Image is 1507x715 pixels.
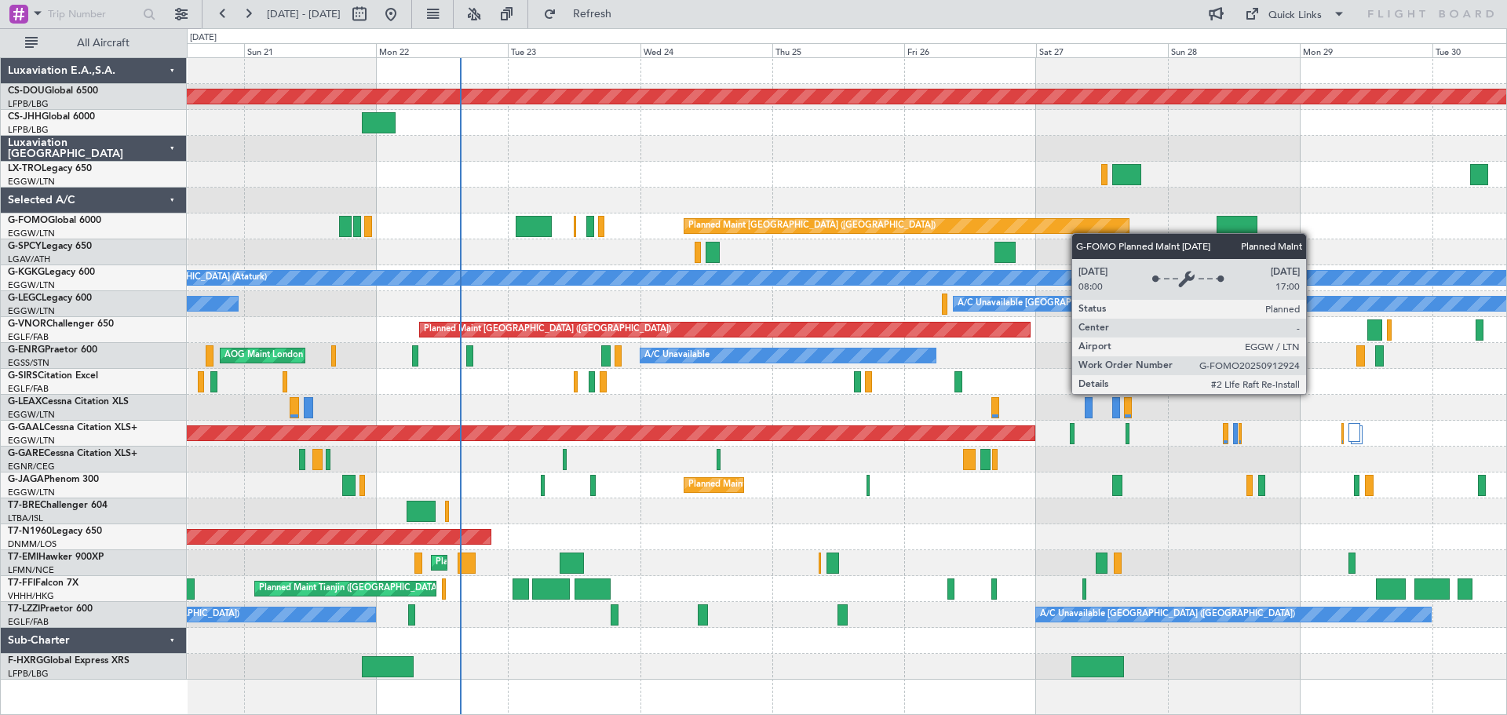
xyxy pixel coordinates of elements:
button: All Aircraft [17,31,170,56]
a: EGGW/LTN [8,487,55,498]
span: CS-DOU [8,86,45,96]
div: [DATE] [190,31,217,45]
a: EGGW/LTN [8,305,55,317]
span: T7-EMI [8,553,38,562]
span: Refresh [560,9,626,20]
div: Planned Maint Tianjin ([GEOGRAPHIC_DATA]) [259,577,442,600]
a: EGLF/FAB [8,331,49,343]
a: LX-TROLegacy 650 [8,164,92,173]
span: G-ENRG [8,345,45,355]
span: G-VNOR [8,319,46,329]
span: G-GARE [8,449,44,458]
div: Thu 25 [772,43,904,57]
a: G-GAALCessna Citation XLS+ [8,423,137,432]
span: F-HXRG [8,656,43,666]
a: VHHH/HKG [8,590,54,602]
div: A/C Unavailable [644,344,710,367]
a: G-SIRSCitation Excel [8,371,98,381]
span: G-GAAL [8,423,44,432]
a: EGGW/LTN [8,279,55,291]
a: EGLF/FAB [8,383,49,395]
div: Sun 21 [244,43,376,57]
a: EGLF/FAB [8,616,49,628]
a: EGGW/LTN [8,435,55,447]
span: G-LEAX [8,397,42,407]
a: EGGW/LTN [8,176,55,188]
a: G-GARECessna Citation XLS+ [8,449,137,458]
div: Tue 23 [508,43,640,57]
a: G-SPCYLegacy 650 [8,242,92,251]
div: Sun 28 [1168,43,1300,57]
div: Planned Maint [GEOGRAPHIC_DATA] ([GEOGRAPHIC_DATA]) [688,473,936,497]
div: Wed 24 [640,43,772,57]
a: LFMN/NCE [8,564,54,576]
div: Mon 22 [376,43,508,57]
span: LX-TRO [8,164,42,173]
div: Planned Maint [GEOGRAPHIC_DATA] ([GEOGRAPHIC_DATA]) [688,214,936,238]
div: A/C Unavailable [GEOGRAPHIC_DATA] ([GEOGRAPHIC_DATA]) [958,292,1213,316]
a: G-VNORChallenger 650 [8,319,114,329]
span: CS-JHH [8,112,42,122]
div: Mon 29 [1300,43,1432,57]
a: F-HXRGGlobal Express XRS [8,656,130,666]
a: LTBA/ISL [8,513,43,524]
span: G-LEGC [8,294,42,303]
a: G-FOMOGlobal 6000 [8,216,101,225]
span: [DATE] - [DATE] [267,7,341,21]
a: G-KGKGLegacy 600 [8,268,95,277]
a: G-JAGAPhenom 300 [8,475,99,484]
div: Sat 27 [1036,43,1168,57]
a: CS-JHHGlobal 6000 [8,112,95,122]
a: EGGW/LTN [8,228,55,239]
span: G-JAGA [8,475,44,484]
span: T7-LZZI [8,604,40,614]
a: LFPB/LBG [8,98,49,110]
button: Quick Links [1237,2,1353,27]
div: AOG Maint London ([GEOGRAPHIC_DATA]) [224,344,400,367]
a: LFPB/LBG [8,668,49,680]
div: Quick Links [1268,8,1322,24]
div: Fri 26 [904,43,1036,57]
div: Planned Maint [GEOGRAPHIC_DATA] ([GEOGRAPHIC_DATA]) [424,318,671,341]
a: T7-EMIHawker 900XP [8,553,104,562]
span: G-KGKG [8,268,45,277]
a: G-LEGCLegacy 600 [8,294,92,303]
a: CS-DOUGlobal 6500 [8,86,98,96]
a: DNMM/LOS [8,538,57,550]
a: T7-N1960Legacy 650 [8,527,102,536]
span: G-FOMO [8,216,48,225]
span: All Aircraft [41,38,166,49]
a: G-ENRGPraetor 600 [8,345,97,355]
a: EGSS/STN [8,357,49,369]
div: A/C Unavailable [GEOGRAPHIC_DATA] ([GEOGRAPHIC_DATA]) [1040,603,1295,626]
span: G-SIRS [8,371,38,381]
a: LFPB/LBG [8,124,49,136]
a: T7-LZZIPraetor 600 [8,604,93,614]
span: T7-BRE [8,501,40,510]
input: Trip Number [48,2,138,26]
a: T7-BREChallenger 604 [8,501,108,510]
a: EGGW/LTN [8,409,55,421]
span: T7-N1960 [8,527,52,536]
span: T7-FFI [8,578,35,588]
div: Planned Maint [GEOGRAPHIC_DATA] [436,551,586,575]
span: G-SPCY [8,242,42,251]
a: EGNR/CEG [8,461,55,472]
button: Refresh [536,2,630,27]
a: LGAV/ATH [8,254,50,265]
a: G-LEAXCessna Citation XLS [8,397,129,407]
a: T7-FFIFalcon 7X [8,578,78,588]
